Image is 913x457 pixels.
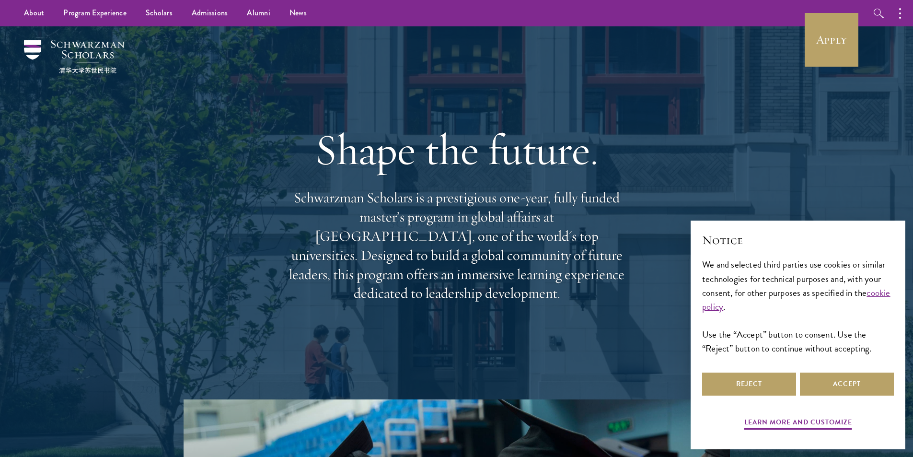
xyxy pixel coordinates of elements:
h1: Shape the future. [284,123,629,176]
p: Schwarzman Scholars is a prestigious one-year, fully funded master’s program in global affairs at... [284,188,629,303]
div: We and selected third parties use cookies or similar technologies for technical purposes and, wit... [702,258,894,355]
h2: Notice [702,232,894,248]
button: Learn more and customize [744,416,852,431]
a: cookie policy [702,286,890,314]
button: Reject [702,373,796,396]
img: Schwarzman Scholars [24,40,125,73]
button: Accept [800,373,894,396]
a: Apply [805,13,858,67]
